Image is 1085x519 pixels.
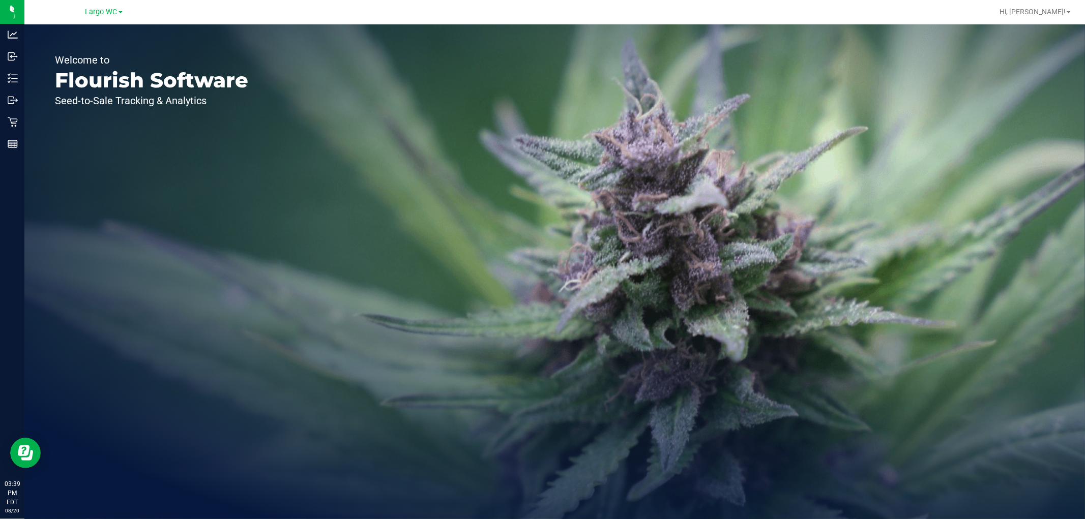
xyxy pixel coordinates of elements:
span: Largo WC [85,8,118,16]
p: Seed-to-Sale Tracking & Analytics [55,96,248,106]
span: Hi, [PERSON_NAME]! [1000,8,1066,16]
p: 08/20 [5,507,20,514]
inline-svg: Retail [8,117,18,127]
p: 03:39 PM EDT [5,479,20,507]
inline-svg: Reports [8,139,18,149]
inline-svg: Analytics [8,29,18,40]
p: Welcome to [55,55,248,65]
inline-svg: Outbound [8,95,18,105]
inline-svg: Inbound [8,51,18,62]
inline-svg: Inventory [8,73,18,83]
p: Flourish Software [55,70,248,90]
iframe: Resource center [10,438,41,468]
